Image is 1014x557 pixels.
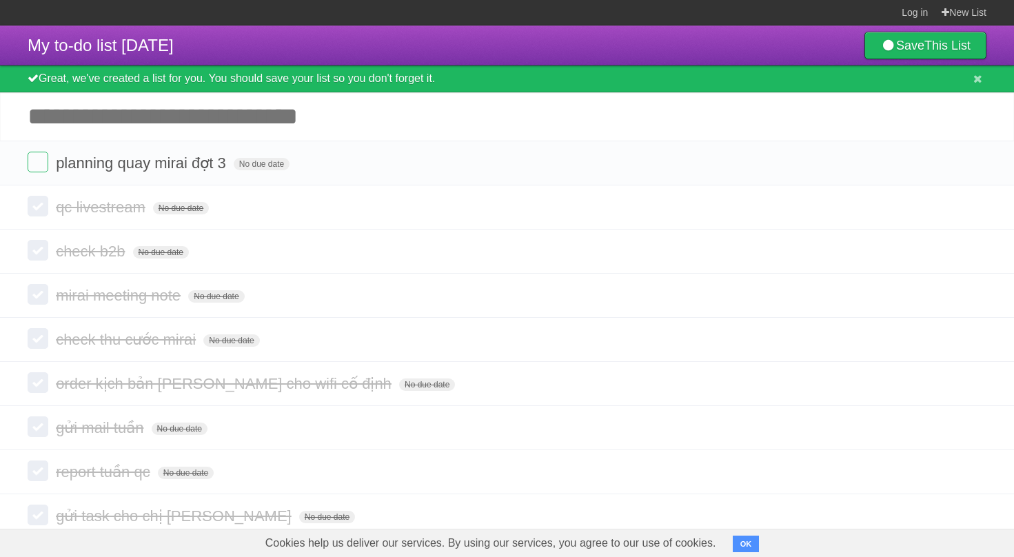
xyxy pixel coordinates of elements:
span: No due date [158,467,214,479]
label: Done [28,152,48,172]
span: No due date [133,246,189,259]
span: report tuần qc [56,463,154,480]
span: gửi task cho chị [PERSON_NAME] [56,507,295,525]
span: No due date [399,378,455,391]
span: Cookies help us deliver our services. By using our services, you agree to our use of cookies. [252,529,730,557]
span: No due date [234,158,290,170]
span: mirai meeting note [56,287,184,304]
label: Done [28,460,48,481]
span: My to-do list [DATE] [28,36,174,54]
a: SaveThis List [864,32,986,59]
span: No due date [299,511,355,523]
span: order kịch bản [PERSON_NAME] cho wifi cố định [56,375,395,392]
span: qc livestream [56,199,149,216]
button: OK [733,536,760,552]
label: Done [28,196,48,216]
span: check b2b [56,243,128,260]
span: planning quay mirai đợt 3 [56,154,230,172]
span: No due date [152,423,207,435]
label: Done [28,284,48,305]
span: gửi mail tuần [56,419,147,436]
label: Done [28,240,48,261]
span: No due date [153,202,209,214]
label: Done [28,505,48,525]
span: No due date [203,334,259,347]
span: check thu cước mirai [56,331,199,348]
b: This List [924,39,971,52]
label: Done [28,328,48,349]
label: Done [28,416,48,437]
label: Done [28,372,48,393]
span: No due date [188,290,244,303]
